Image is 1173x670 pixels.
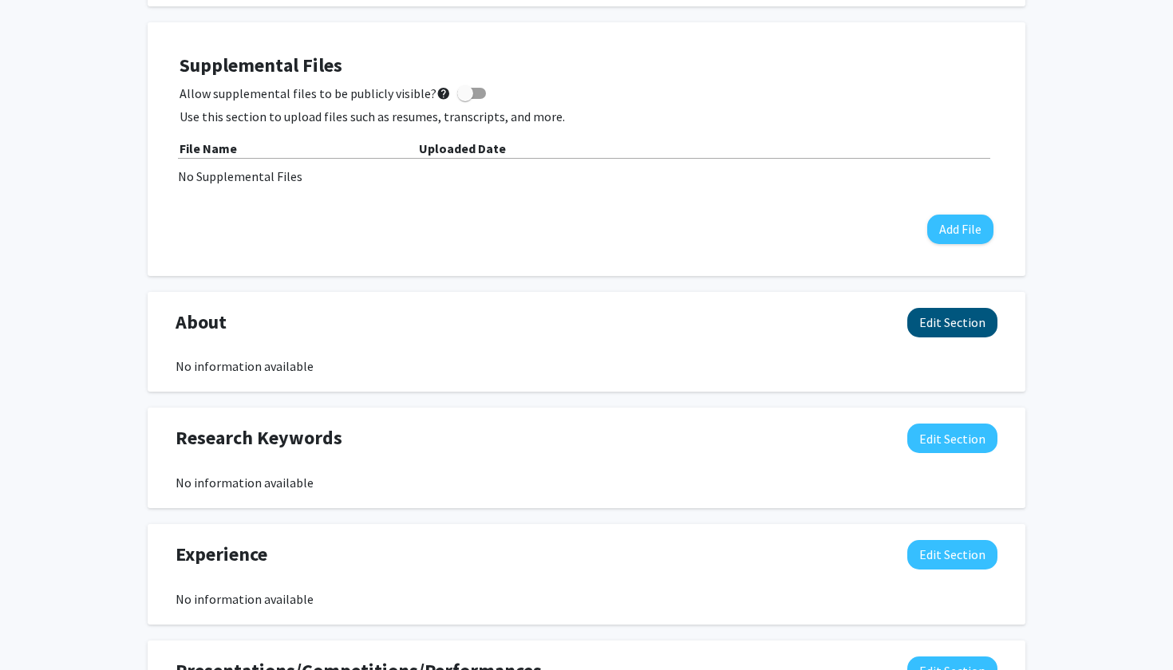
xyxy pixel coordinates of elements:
[176,473,997,492] div: No information available
[907,540,997,569] button: Edit Experience
[176,540,267,569] span: Experience
[907,424,997,453] button: Edit Research Keywords
[907,308,997,337] button: Edit About
[180,140,237,156] b: File Name
[176,357,997,376] div: No information available
[927,215,993,244] button: Add File
[180,84,451,103] span: Allow supplemental files to be publicly visible?
[176,308,227,337] span: About
[180,54,993,77] h4: Supplemental Files
[12,598,68,658] iframe: Chat
[176,424,342,452] span: Research Keywords
[419,140,506,156] b: Uploaded Date
[178,167,995,186] div: No Supplemental Files
[436,84,451,103] mat-icon: help
[176,589,997,609] div: No information available
[180,107,993,126] p: Use this section to upload files such as resumes, transcripts, and more.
